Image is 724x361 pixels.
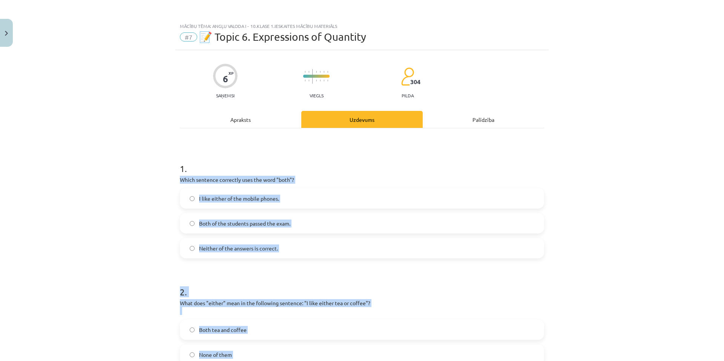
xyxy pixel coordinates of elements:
[180,32,197,41] span: #7
[190,196,195,201] input: I like either of the mobile phones.
[213,93,238,98] p: Saņemsi
[223,74,228,84] div: 6
[401,67,414,86] img: students-c634bb4e5e11cddfef0936a35e636f08e4e9abd3cc4e673bd6f9a4125e45ecb1.svg
[199,326,247,334] span: Both tea and coffee
[305,71,305,73] img: icon-short-line-57e1e144782c952c97e751825c79c345078a6d821885a25fce030b3d8c18986b.svg
[310,93,324,98] p: Viegls
[199,351,232,359] span: None of them
[190,327,195,332] input: Both tea and coffee
[305,80,305,81] img: icon-short-line-57e1e144782c952c97e751825c79c345078a6d821885a25fce030b3d8c18986b.svg
[410,78,420,85] span: 304
[312,69,313,84] img: icon-long-line-d9ea69661e0d244f92f715978eff75569469978d946b2353a9bb055b3ed8787d.svg
[316,80,317,81] img: icon-short-line-57e1e144782c952c97e751825c79c345078a6d821885a25fce030b3d8c18986b.svg
[190,246,195,251] input: Neither of the answers is correct.
[402,93,414,98] p: pilda
[190,221,195,226] input: Both of the students passed the exam.
[180,299,544,315] p: What does "either" mean in the following sentence: "I like either tea or coffee"?
[327,71,328,73] img: icon-short-line-57e1e144782c952c97e751825c79c345078a6d821885a25fce030b3d8c18986b.svg
[308,71,309,73] img: icon-short-line-57e1e144782c952c97e751825c79c345078a6d821885a25fce030b3d8c18986b.svg
[308,80,309,81] img: icon-short-line-57e1e144782c952c97e751825c79c345078a6d821885a25fce030b3d8c18986b.svg
[199,220,290,227] span: Both of the students passed the exam.
[180,176,544,184] p: Which sentence correctly uses the word "both"?
[229,71,233,75] span: XP
[316,71,317,73] img: icon-short-line-57e1e144782c952c97e751825c79c345078a6d821885a25fce030b3d8c18986b.svg
[180,111,301,128] div: Apraksts
[301,111,423,128] div: Uzdevums
[324,71,324,73] img: icon-short-line-57e1e144782c952c97e751825c79c345078a6d821885a25fce030b3d8c18986b.svg
[423,111,544,128] div: Palīdzība
[327,80,328,81] img: icon-short-line-57e1e144782c952c97e751825c79c345078a6d821885a25fce030b3d8c18986b.svg
[199,31,366,43] span: 📝 Topic 6. Expressions of Quantity
[180,23,544,29] div: Mācību tēma: Angļu valoda i - 10.klase 1.ieskaites mācību materiāls
[5,31,8,36] img: icon-close-lesson-0947bae3869378f0d4975bcd49f059093ad1ed9edebbc8119c70593378902aed.svg
[180,150,544,174] h1: 1 .
[180,273,544,297] h1: 2 .
[199,244,278,252] span: Neither of the answers is correct.
[324,80,324,81] img: icon-short-line-57e1e144782c952c97e751825c79c345078a6d821885a25fce030b3d8c18986b.svg
[199,195,279,203] span: I like either of the mobile phones.
[190,352,195,357] input: None of them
